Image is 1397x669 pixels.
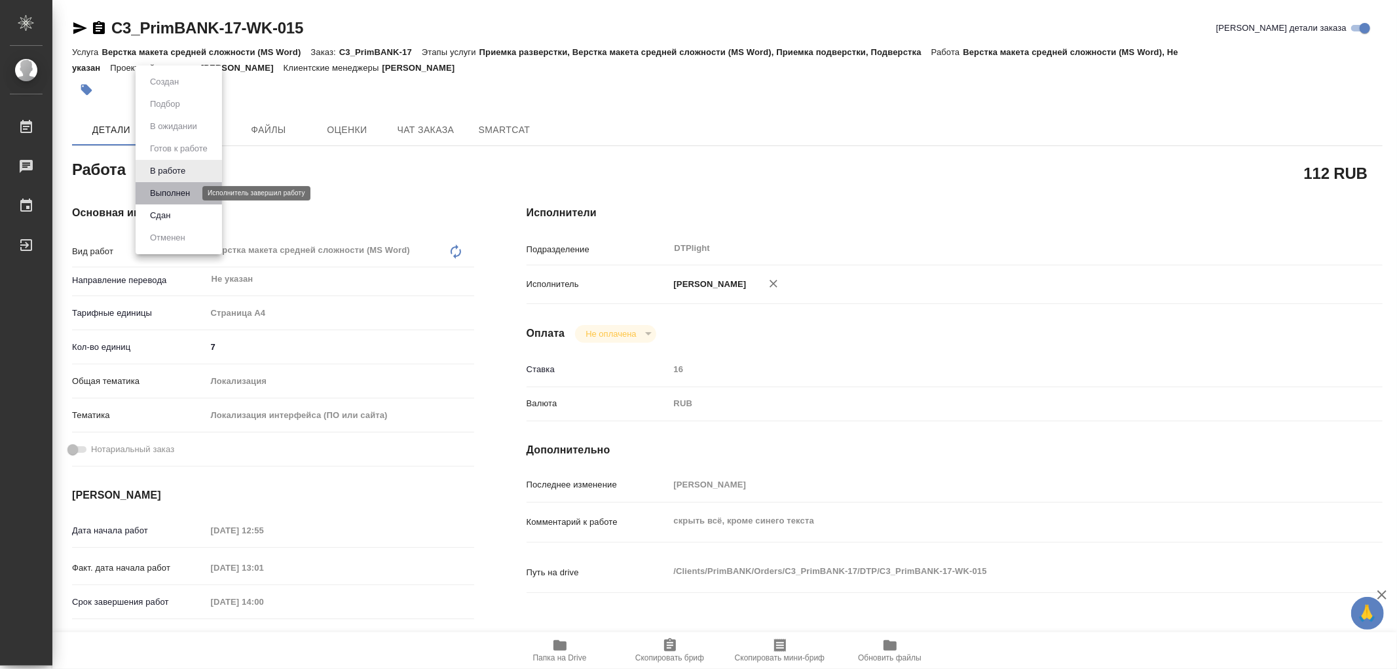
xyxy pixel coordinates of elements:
button: В работе [146,164,189,178]
button: Сдан [146,208,174,223]
button: Выполнен [146,186,194,201]
button: В ожидании [146,119,201,134]
button: Готов к работе [146,142,212,156]
button: Подбор [146,97,184,111]
button: Отменен [146,231,189,245]
button: Создан [146,75,183,89]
